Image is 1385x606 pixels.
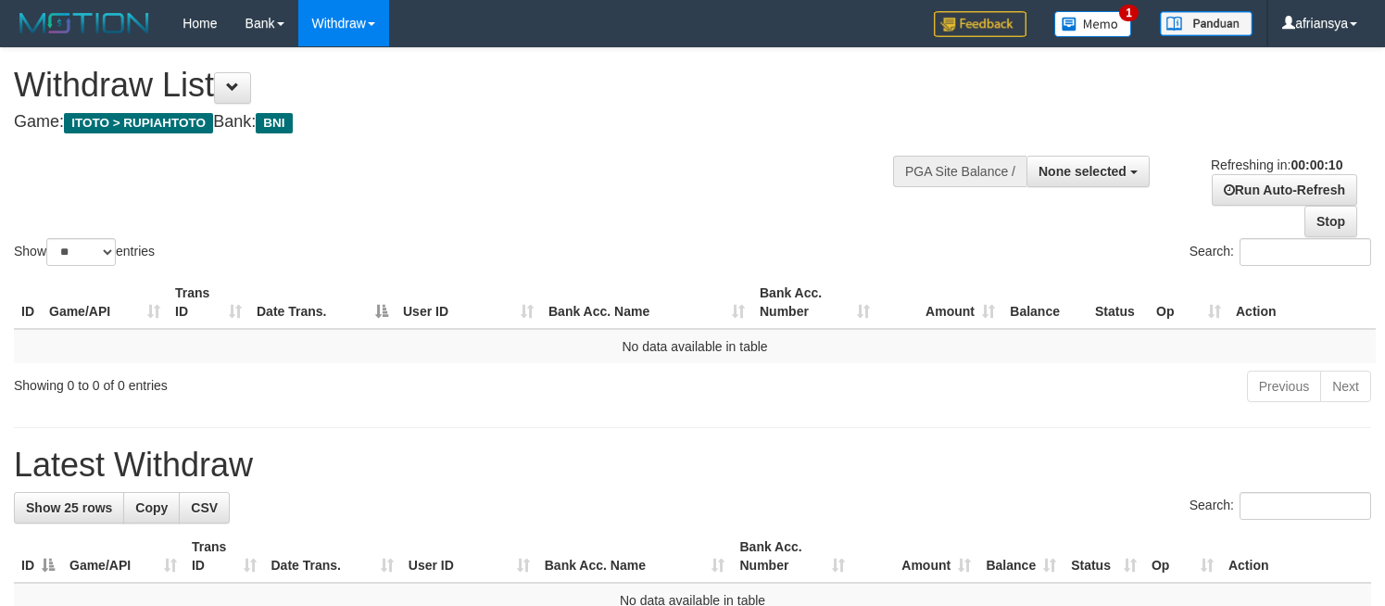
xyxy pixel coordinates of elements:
th: Balance [1002,276,1088,329]
th: User ID: activate to sort column ascending [401,530,537,583]
h4: Game: Bank: [14,113,905,132]
h1: Withdraw List [14,67,905,104]
img: MOTION_logo.png [14,9,155,37]
a: CSV [179,492,230,524]
th: Bank Acc. Number: activate to sort column ascending [732,530,851,583]
th: Game/API: activate to sort column ascending [42,276,168,329]
th: Status: activate to sort column ascending [1064,530,1144,583]
th: ID: activate to sort column descending [14,530,62,583]
th: Bank Acc. Number: activate to sort column ascending [752,276,877,329]
img: Feedback.jpg [934,11,1026,37]
th: Trans ID: activate to sort column ascending [168,276,249,329]
th: Bank Acc. Name: activate to sort column ascending [537,530,733,583]
input: Search: [1240,238,1371,266]
th: Game/API: activate to sort column ascending [62,530,184,583]
th: Date Trans.: activate to sort column ascending [264,530,401,583]
div: PGA Site Balance / [893,156,1026,187]
span: None selected [1039,164,1127,179]
a: Next [1320,371,1371,402]
th: User ID: activate to sort column ascending [396,276,541,329]
a: Show 25 rows [14,492,124,524]
span: CSV [191,500,218,515]
th: Bank Acc. Name: activate to sort column ascending [541,276,752,329]
th: Balance: activate to sort column ascending [978,530,1064,583]
span: Copy [135,500,168,515]
th: Amount: activate to sort column ascending [852,530,978,583]
button: None selected [1026,156,1150,187]
a: Copy [123,492,180,524]
span: Refreshing in: [1211,158,1342,172]
th: Action [1228,276,1376,329]
label: Show entries [14,238,155,266]
th: Op: activate to sort column ascending [1149,276,1228,329]
th: Date Trans.: activate to sort column descending [249,276,396,329]
a: Stop [1304,206,1357,237]
a: Run Auto-Refresh [1212,174,1357,206]
label: Search: [1190,238,1371,266]
h1: Latest Withdraw [14,447,1371,484]
th: Op: activate to sort column ascending [1144,530,1221,583]
span: BNI [256,113,292,133]
span: Show 25 rows [26,500,112,515]
span: ITOTO > RUPIAHTOTO [64,113,213,133]
img: panduan.png [1160,11,1253,36]
th: Action [1221,530,1371,583]
th: Amount: activate to sort column ascending [877,276,1002,329]
label: Search: [1190,492,1371,520]
th: Status [1088,276,1149,329]
input: Search: [1240,492,1371,520]
img: Button%20Memo.svg [1054,11,1132,37]
a: Previous [1247,371,1321,402]
th: ID [14,276,42,329]
th: Trans ID: activate to sort column ascending [184,530,264,583]
strong: 00:00:10 [1291,158,1342,172]
div: Showing 0 to 0 of 0 entries [14,369,563,395]
span: 1 [1119,5,1139,21]
td: No data available in table [14,329,1376,363]
select: Showentries [46,238,116,266]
